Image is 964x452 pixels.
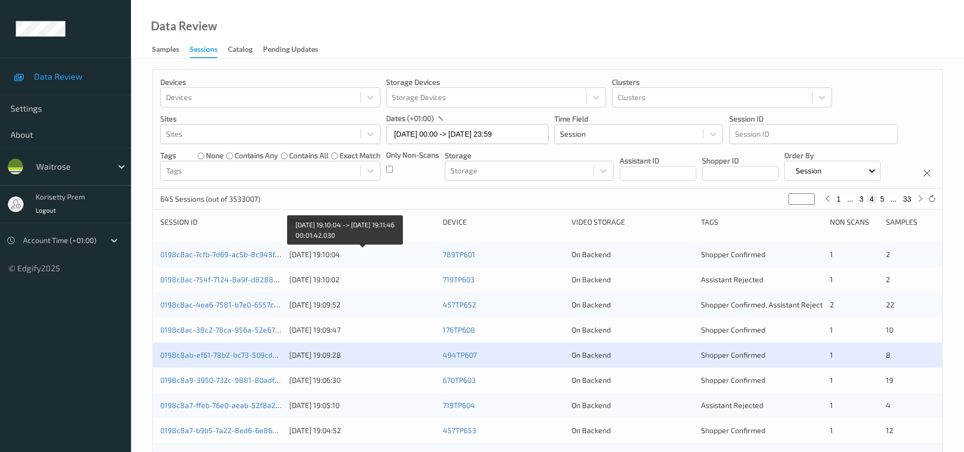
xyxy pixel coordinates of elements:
span: 2 [886,250,890,259]
div: On Backend [572,325,693,335]
p: Tags [160,150,176,161]
a: 0198c8ac-7cfb-7d69-ac5b-8c943f02a63d [160,250,300,259]
p: Devices [160,77,380,87]
div: [DATE] 19:09:52 [289,300,435,310]
a: 457TP653 [443,426,476,435]
a: 0198c8a7-b9b5-7a22-8ed6-6e866c12e618 [160,426,304,435]
div: Tags [701,217,823,227]
p: Session ID [729,114,898,124]
label: contains all [289,150,328,161]
a: Samples [152,42,190,57]
p: Time Field [554,114,723,124]
div: [DATE] 19:06:30 [289,375,435,385]
span: 2 [886,275,890,284]
p: Clusters [612,77,832,87]
span: Shopper Confirmed [701,376,765,384]
div: On Backend [572,274,693,285]
a: Catalog [228,42,263,57]
div: [DATE] 19:04:52 [289,425,435,436]
div: On Backend [572,350,693,360]
span: 4 [886,401,891,410]
span: Shopper Confirmed [701,325,765,334]
button: 3 [856,194,867,204]
a: 457TP652 [443,300,476,309]
a: 176TP608 [443,325,475,334]
a: 0198c8a9-3950-732c-9881-80adf276201a [160,376,302,384]
div: Session ID [160,217,282,227]
div: Sessions [190,44,217,58]
a: Pending Updates [263,42,328,57]
p: Storage [445,150,614,161]
a: 494TP607 [443,350,477,359]
button: ... [888,194,900,204]
p: Storage Devices [386,77,606,87]
a: 0198c8ab-ef61-78b2-bc73-509cdcce748d [160,350,301,359]
button: 4 [867,194,877,204]
div: Data Review [151,21,217,31]
span: Shopper Confirmed [701,350,765,359]
p: Only Non-Scans [386,150,439,160]
div: On Backend [572,425,693,436]
span: Shopper Confirmed [701,250,765,259]
span: 10 [886,325,893,334]
div: Pending Updates [263,44,318,57]
div: On Backend [572,300,693,310]
span: 19 [886,376,893,384]
div: [DATE] 19:05:10 [289,400,435,411]
p: Session [792,166,825,176]
div: [DATE] 19:10:02 [289,274,435,285]
label: contains any [235,150,278,161]
div: On Backend [572,249,693,260]
span: 1 [830,401,833,410]
button: 33 [900,194,914,204]
span: 12 [886,426,893,435]
a: Sessions [190,42,228,58]
p: Shopper ID [702,156,779,166]
p: 645 Sessions (out of 3533007) [160,194,260,204]
a: 0198c8ac-4ea6-7581-b7e0-6557c70f6356 [160,300,301,309]
a: 789TP601 [443,250,475,259]
span: Assistant Rejected [701,275,763,284]
div: Catalog [228,44,253,57]
div: [DATE] 19:10:04 [289,249,435,260]
div: On Backend [572,375,693,385]
p: Sites [160,114,380,124]
span: 1 [830,350,833,359]
span: 1 [830,250,833,259]
div: Samples [152,44,179,57]
p: Order By [784,150,881,161]
div: Video Storage [572,217,693,227]
a: 670TP603 [443,376,476,384]
span: 1 [830,325,833,334]
a: 719TP603 [443,275,475,284]
span: 1 [830,426,833,435]
div: [DATE] 19:09:28 [289,350,435,360]
label: none [206,150,224,161]
a: 0198c8a7-ffeb-76e0-aeab-52f8a231a4b8 [160,401,301,410]
div: Timestamp (Session, +01:00) [289,217,435,227]
span: 2 [830,300,834,309]
button: ... [844,194,857,204]
div: On Backend [572,400,693,411]
span: Shopper Confirmed, Assistant Rejected [701,300,831,309]
p: Assistant ID [620,156,696,166]
div: Non Scans [830,217,879,227]
div: [DATE] 19:09:47 [289,325,435,335]
a: 719TP604 [443,401,475,410]
a: 0198c8ac-38c2-78ca-956a-52e6734163f5 [160,325,302,334]
span: Assistant Rejected [701,401,763,410]
button: 1 [834,194,844,204]
label: exact match [339,150,380,161]
span: Shopper Confirmed [701,426,765,435]
span: 1 [830,275,833,284]
div: Samples [886,217,935,227]
button: 5 [877,194,888,204]
div: Device [443,217,564,227]
span: 1 [830,376,833,384]
a: 0198c8ac-754f-7124-8a9f-d82880606ec3 [160,275,302,284]
span: 8 [886,350,891,359]
span: 22 [886,300,894,309]
p: dates (+01:00) [386,113,434,124]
